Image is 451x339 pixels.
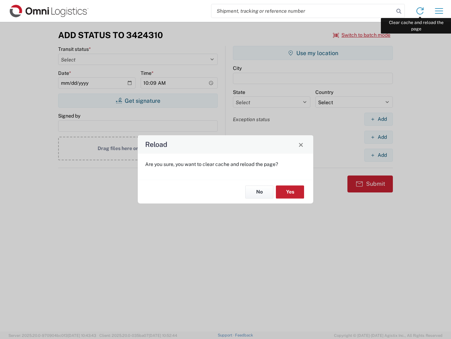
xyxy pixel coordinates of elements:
input: Shipment, tracking or reference number [211,4,394,18]
button: No [245,185,273,198]
h4: Reload [145,139,167,150]
button: Close [296,139,306,149]
button: Yes [276,185,304,198]
p: Are you sure, you want to clear cache and reload the page? [145,161,306,167]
